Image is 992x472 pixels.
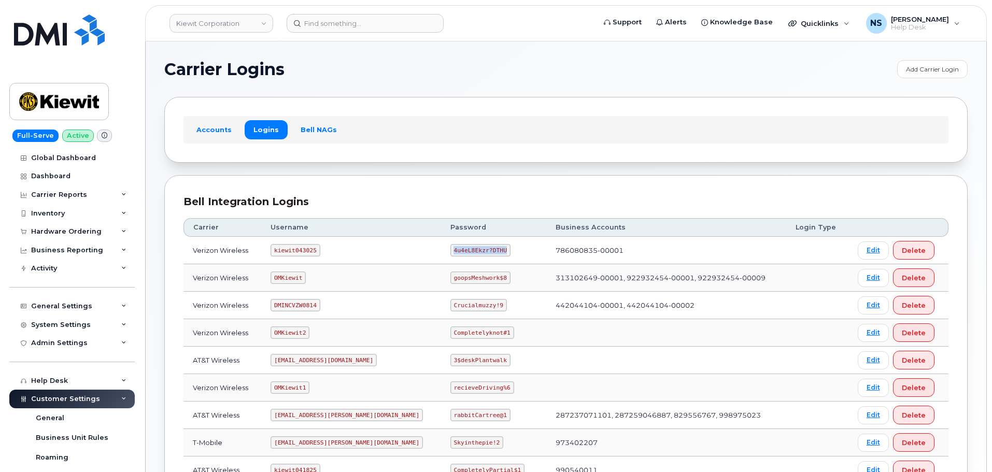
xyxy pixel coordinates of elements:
span: Delete [902,355,926,365]
a: Edit [858,406,889,424]
a: Edit [858,269,889,287]
a: Bell NAGs [292,120,346,139]
span: Delete [902,383,926,393]
code: goopsMeshwork$8 [450,271,511,284]
code: OMKiewit2 [271,326,309,339]
code: [EMAIL_ADDRESS][PERSON_NAME][DOMAIN_NAME] [271,409,423,421]
span: Delete [902,301,926,310]
span: Delete [902,410,926,420]
th: Login Type [786,218,848,237]
a: Logins [245,120,288,139]
code: Skyinthepie!2 [450,436,503,449]
td: T-Mobile [183,429,261,456]
a: Add Carrier Login [897,60,968,78]
code: rabbitCartree@1 [450,409,511,421]
a: Accounts [188,120,240,139]
span: Delete [902,246,926,255]
td: 786080835-00001 [546,237,786,264]
td: 313102649-00001, 922932454-00001, 922932454-00009 [546,264,786,292]
td: AT&T Wireless [183,402,261,429]
button: Delete [893,296,934,314]
code: [EMAIL_ADDRESS][DOMAIN_NAME] [271,354,377,366]
code: OMKiewit [271,271,306,284]
code: kiewit043025 [271,244,320,256]
code: [EMAIL_ADDRESS][PERSON_NAME][DOMAIN_NAME] [271,436,423,449]
td: Verizon Wireless [183,292,261,319]
td: Verizon Wireless [183,319,261,347]
button: Delete [893,268,934,287]
th: Business Accounts [546,218,786,237]
a: Edit [858,351,889,369]
td: Verizon Wireless [183,237,261,264]
div: Bell Integration Logins [183,194,948,209]
td: 973402207 [546,429,786,456]
code: Completelyknot#1 [450,326,514,339]
code: Crucialmuzzy!9 [450,299,507,311]
iframe: Messenger Launcher [947,427,984,464]
th: Username [261,218,441,237]
code: 4u4eL8Ekzr?DTHU [450,244,511,256]
button: Delete [893,378,934,397]
a: Edit [858,379,889,397]
td: 442044104-00001, 442044104-00002 [546,292,786,319]
td: 287237071101, 287259046887, 829556767, 998975023 [546,402,786,429]
span: Delete [902,273,926,283]
button: Delete [893,241,934,260]
code: DMINCVZW0814 [271,299,320,311]
a: Edit [858,434,889,452]
span: Delete [902,328,926,338]
td: AT&T Wireless [183,347,261,374]
code: 3$deskPlantwalk [450,354,511,366]
span: Delete [902,438,926,448]
a: Edit [858,324,889,342]
code: recieveDriving%6 [450,381,514,394]
code: OMKiewit1 [271,381,309,394]
button: Delete [893,351,934,369]
td: Verizon Wireless [183,374,261,402]
a: Edit [858,241,889,260]
th: Password [441,218,546,237]
td: Verizon Wireless [183,264,261,292]
th: Carrier [183,218,261,237]
button: Delete [893,406,934,424]
button: Delete [893,323,934,342]
button: Delete [893,433,934,452]
a: Edit [858,296,889,314]
span: Carrier Logins [164,62,285,77]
